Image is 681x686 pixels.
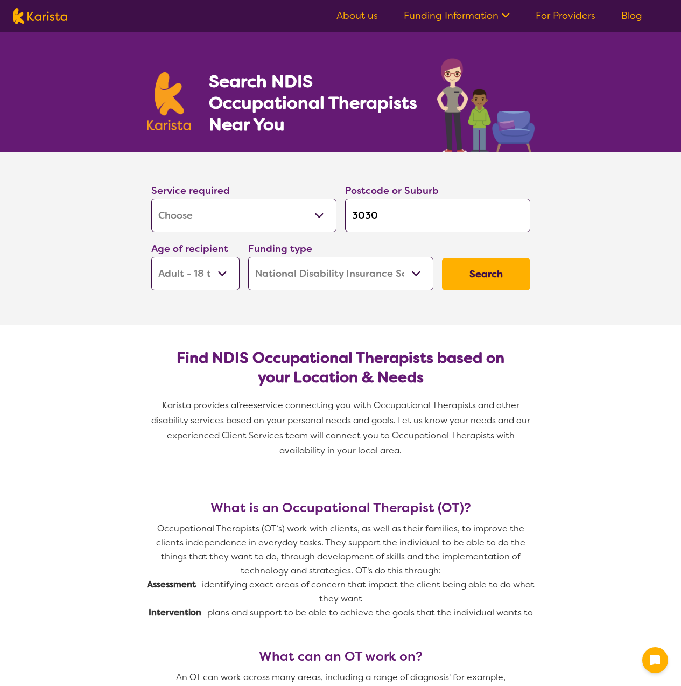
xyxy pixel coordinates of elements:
span: service connecting you with Occupational Therapists and other disability services based on your p... [151,400,532,456]
strong: Intervention [149,607,201,618]
p: - identifying exact areas of concern that impact the client being able to do what they want [147,578,535,606]
label: Postcode or Suburb [345,184,439,197]
label: Funding type [248,242,312,255]
h3: What is an Occupational Therapist (OT)? [147,500,535,515]
span: Karista provides a [162,400,236,411]
a: For Providers [536,9,595,22]
h1: Search NDIS Occupational Therapists Near You [209,71,418,135]
p: - plans and support to be able to achieve the goals that the individual wants to [147,606,535,620]
label: Service required [151,184,230,197]
img: Karista logo [13,8,67,24]
img: occupational-therapy [437,58,535,152]
label: Age of recipient [151,242,228,255]
span: free [236,400,254,411]
a: About us [336,9,378,22]
button: Search [442,258,530,290]
a: Funding Information [404,9,510,22]
strong: Assessment [147,579,196,590]
img: Karista logo [147,72,191,130]
h3: What can an OT work on? [147,649,535,664]
p: Occupational Therapists (OT’s) work with clients, as well as their families, to improve the clien... [147,522,535,578]
input: Type [345,199,530,232]
a: Blog [621,9,642,22]
h2: Find NDIS Occupational Therapists based on your Location & Needs [160,348,522,387]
